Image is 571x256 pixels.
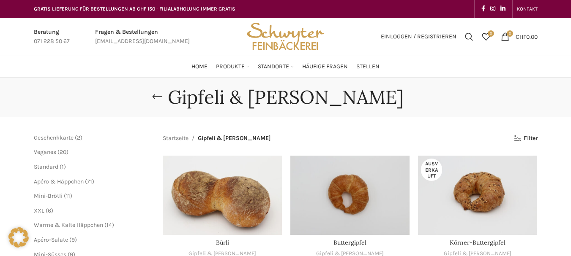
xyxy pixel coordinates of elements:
[244,32,327,40] a: Site logo
[60,148,66,156] span: 20
[216,63,245,71] span: Produkte
[34,27,70,46] a: Infobox link
[66,192,70,199] span: 11
[147,89,168,105] a: Go back
[450,239,505,246] a: Körner-Buttergipfel
[163,134,271,143] nav: Breadcrumb
[95,27,190,46] a: Infobox link
[34,192,63,199] a: Mini-Brötli
[517,0,538,17] a: KONTAKT
[302,58,348,75] a: Häufige Fragen
[517,6,538,12] span: KONTAKT
[62,163,64,170] span: 1
[163,134,189,143] a: Startseite
[191,58,208,75] a: Home
[488,30,494,37] span: 0
[87,178,92,185] span: 71
[198,134,271,143] span: Gipfeli & [PERSON_NAME]
[356,58,380,75] a: Stellen
[107,221,112,229] span: 14
[461,28,478,45] a: Suchen
[513,0,542,17] div: Secondary navigation
[191,63,208,71] span: Home
[258,58,294,75] a: Standorte
[421,159,442,181] span: Ausverkauft
[478,28,495,45] a: 0
[34,163,58,170] a: Standard
[497,28,542,45] a: 0 CHF0.00
[163,156,282,235] a: Bürli
[377,28,461,45] a: Einloggen / Registrieren
[244,18,327,56] img: Bäckerei Schwyter
[418,156,537,235] a: Körner-Buttergipfel
[48,207,51,214] span: 6
[71,236,75,243] span: 9
[516,33,538,40] bdi: 0.00
[514,135,537,142] a: Filter
[34,178,84,185] a: Apéro & Häppchen
[356,63,380,71] span: Stellen
[302,63,348,71] span: Häufige Fragen
[381,34,456,40] span: Einloggen / Registrieren
[216,58,249,75] a: Produkte
[34,134,74,141] a: Geschenkkarte
[488,3,498,15] a: Instagram social link
[34,207,44,214] a: XXL
[498,3,508,15] a: Linkedin social link
[478,28,495,45] div: Meine Wunschliste
[34,6,235,12] span: GRATIS LIEFERUNG FÜR BESTELLUNGEN AB CHF 150 - FILIALABHOLUNG IMMER GRATIS
[290,156,410,235] a: Buttergipfel
[333,239,366,246] a: Buttergipfel
[516,33,526,40] span: CHF
[258,63,289,71] span: Standorte
[34,236,68,243] a: Apéro-Salate
[30,58,542,75] div: Main navigation
[216,239,229,246] a: Bürli
[34,148,56,156] a: Veganes
[479,3,488,15] a: Facebook social link
[507,30,513,37] span: 0
[77,134,80,141] span: 2
[168,86,404,108] h1: Gipfeli & [PERSON_NAME]
[34,221,103,229] a: Warme & Kalte Häppchen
